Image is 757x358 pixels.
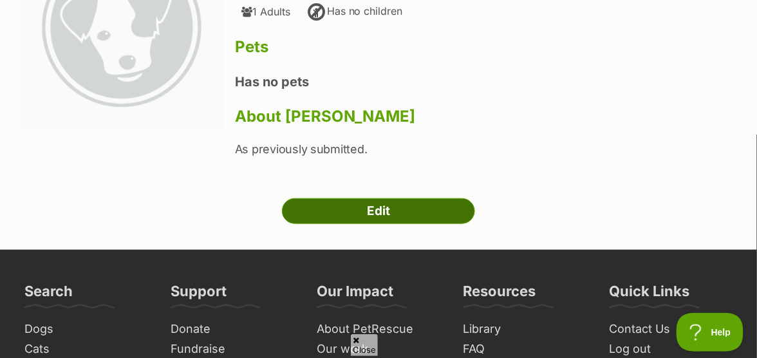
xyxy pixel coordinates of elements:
span: Close [350,334,378,356]
a: Library [458,319,592,339]
h3: Search [24,282,73,308]
h3: Resources [463,282,536,308]
a: Dogs [19,319,153,339]
a: Contact Us [604,319,738,339]
iframe: Help Scout Beacon - Open [677,313,744,352]
p: As previously submitted. [235,140,738,158]
h3: Pets [235,38,738,56]
a: About PetRescue [312,319,445,339]
h3: Quick Links [610,282,690,308]
a: Donate [165,319,299,339]
h3: Our Impact [317,282,393,308]
h4: Has no pets [235,73,738,90]
h3: Support [171,282,227,308]
h3: About [PERSON_NAME] [235,108,738,126]
div: Has no children [306,2,403,23]
div: 1 Adults [241,6,290,17]
a: Edit [282,198,475,224]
